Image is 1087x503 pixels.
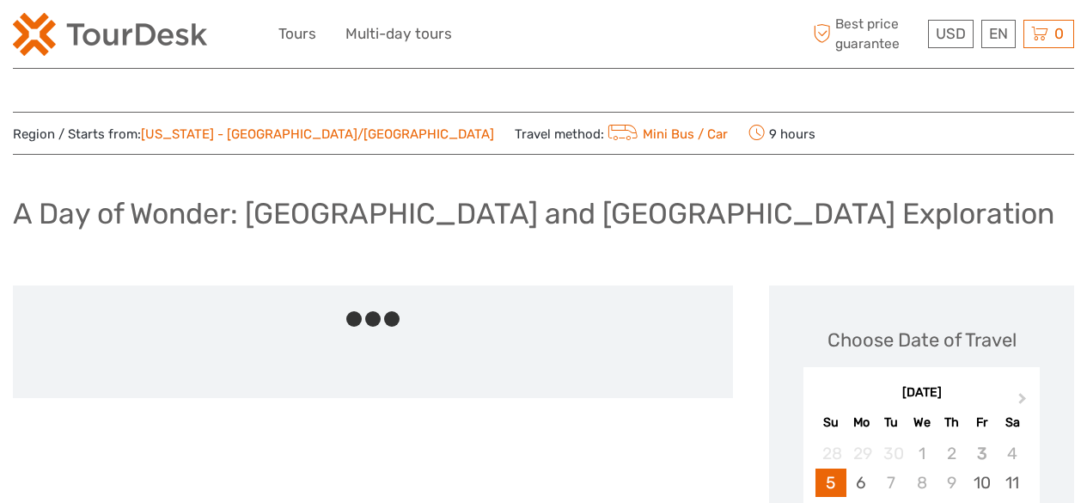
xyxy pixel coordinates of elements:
[981,20,1016,48] div: EN
[278,21,316,46] a: Tours
[809,15,924,52] span: Best price guarantee
[936,25,966,42] span: USD
[876,439,907,468] div: Not available Tuesday, September 30th, 2025
[815,411,846,434] div: Su
[846,411,876,434] div: Mo
[1011,389,1038,416] button: Next Month
[604,126,728,142] a: Mini Bus / Car
[827,327,1017,353] div: Choose Date of Travel
[803,384,1040,402] div: [DATE]
[141,126,494,142] a: [US_STATE] - [GEOGRAPHIC_DATA]/[GEOGRAPHIC_DATA]
[13,196,1054,231] h1: A Day of Wonder: [GEOGRAPHIC_DATA] and [GEOGRAPHIC_DATA] Exploration
[13,126,494,144] span: Region / Starts from:
[13,13,207,56] img: 2254-3441b4b5-4e5f-4d00-b396-31f1d84a6ebf_logo_small.png
[937,439,967,468] div: Not available Thursday, October 2nd, 2025
[937,411,967,434] div: Th
[846,439,876,468] div: Not available Monday, September 29th, 2025
[967,411,997,434] div: Fr
[815,469,846,497] div: Choose Sunday, October 5th, 2025
[1052,25,1066,42] span: 0
[876,411,907,434] div: Tu
[967,439,997,468] div: Not available Friday, October 3rd, 2025
[907,439,937,468] div: Not available Wednesday, October 1st, 2025
[345,21,452,46] a: Multi-day tours
[967,469,997,497] div: Choose Friday, October 10th, 2025
[815,439,846,468] div: Not available Sunday, September 28th, 2025
[876,469,907,497] div: Not available Tuesday, October 7th, 2025
[748,121,815,145] span: 9 hours
[997,439,1027,468] div: Not available Saturday, October 4th, 2025
[937,469,967,497] div: Not available Thursday, October 9th, 2025
[997,411,1027,434] div: Sa
[907,469,937,497] div: Not available Wednesday, October 8th, 2025
[997,469,1027,497] div: Choose Saturday, October 11th, 2025
[907,411,937,434] div: We
[515,121,728,145] span: Travel method:
[846,469,876,497] div: Choose Monday, October 6th, 2025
